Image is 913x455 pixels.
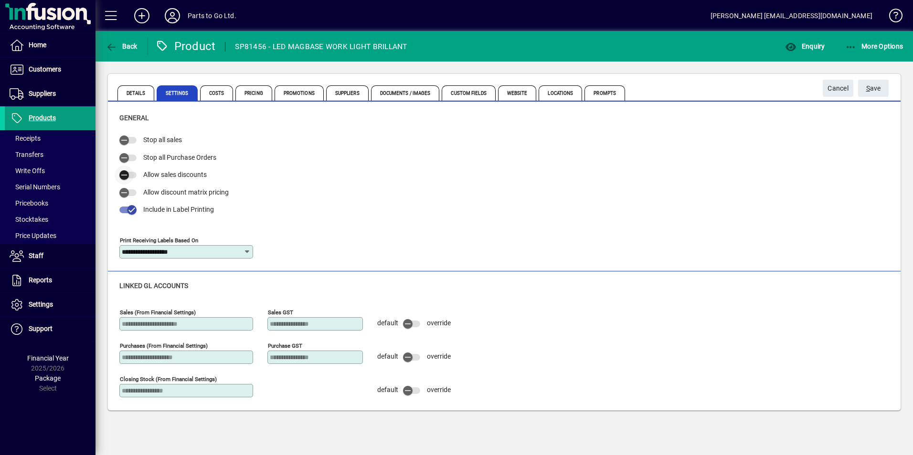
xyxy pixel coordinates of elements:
span: ave [866,81,881,96]
span: default [377,386,398,393]
span: Price Updates [10,232,56,239]
span: Package [35,374,61,382]
span: Enquiry [785,42,825,50]
div: SP81456 - LED MAGBASE WORK LIGHT BRILLANT [235,39,407,54]
span: Locations [539,85,582,101]
span: Allow discount matrix pricing [143,188,229,196]
a: Home [5,33,96,57]
span: Custom Fields [442,85,495,101]
a: Settings [5,293,96,317]
span: override [427,352,451,360]
span: Documents / Images [371,85,440,101]
mat-label: Sales GST [268,309,293,315]
a: Write Offs [5,163,96,179]
div: Parts to Go Ltd. [188,8,236,23]
span: S [866,84,870,92]
a: Customers [5,58,96,82]
span: Receipts [10,134,41,142]
span: Products [29,114,56,122]
span: Settings [157,85,198,101]
button: Save [858,80,889,97]
span: Pricebooks [10,199,48,207]
a: Serial Numbers [5,179,96,195]
span: Home [29,41,46,49]
a: Receipts [5,130,96,146]
span: default [377,319,398,327]
div: Product [155,39,216,54]
span: Costs [200,85,234,101]
span: General [119,114,149,122]
a: Price Updates [5,227,96,244]
span: Back [106,42,138,50]
button: Add [127,7,157,24]
span: Suppliers [326,85,369,101]
a: Reports [5,269,96,292]
span: Linked GL accounts [119,282,188,290]
span: Reports [29,276,52,284]
span: Write Offs [10,167,45,175]
a: Pricebooks [5,195,96,211]
span: Cancel [828,81,849,96]
mat-label: Sales (from financial settings) [120,309,196,315]
span: override [427,386,451,393]
span: Promotions [275,85,324,101]
span: Include in Label Printing [143,206,214,213]
div: [PERSON_NAME] [EMAIL_ADDRESS][DOMAIN_NAME] [711,8,872,23]
span: Serial Numbers [10,183,60,191]
a: Staff [5,244,96,268]
span: Stop all Purchase Orders [143,154,216,161]
span: Staff [29,252,43,259]
mat-label: Purchase GST [268,342,302,349]
span: More Options [845,42,903,50]
span: Financial Year [27,354,69,362]
span: Support [29,325,53,332]
span: Website [498,85,537,101]
span: Settings [29,300,53,308]
span: override [427,319,451,327]
a: Suppliers [5,82,96,106]
span: Prompts [584,85,625,101]
a: Stocktakes [5,211,96,227]
button: Cancel [823,80,853,97]
button: Enquiry [783,38,827,55]
span: Customers [29,65,61,73]
span: Pricing [235,85,272,101]
button: More Options [843,38,906,55]
a: Knowledge Base [882,2,901,33]
a: Transfers [5,146,96,163]
app-page-header-button: Back [96,38,148,55]
span: Suppliers [29,90,56,97]
span: Allow sales discounts [143,171,207,178]
span: default [377,352,398,360]
mat-label: Closing stock (from financial settings) [120,375,217,382]
button: Back [103,38,140,55]
mat-label: Purchases (from financial settings) [120,342,208,349]
span: Stop all sales [143,136,182,144]
span: Transfers [10,151,43,158]
a: Support [5,317,96,341]
mat-label: Print Receiving Labels Based On [120,237,198,243]
span: Stocktakes [10,216,48,223]
span: Details [117,85,154,101]
button: Profile [157,7,188,24]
